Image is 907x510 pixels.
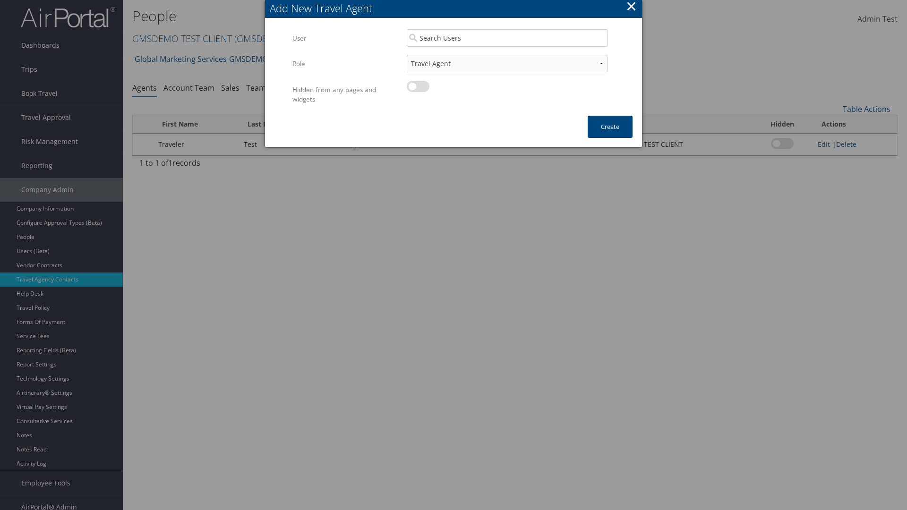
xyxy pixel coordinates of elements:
[292,81,400,109] label: Hidden from any pages and widgets
[407,29,608,47] input: Search Users
[292,29,400,47] label: User
[292,55,400,73] label: Role
[588,116,633,138] button: Create
[270,1,642,16] div: Add New Travel Agent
